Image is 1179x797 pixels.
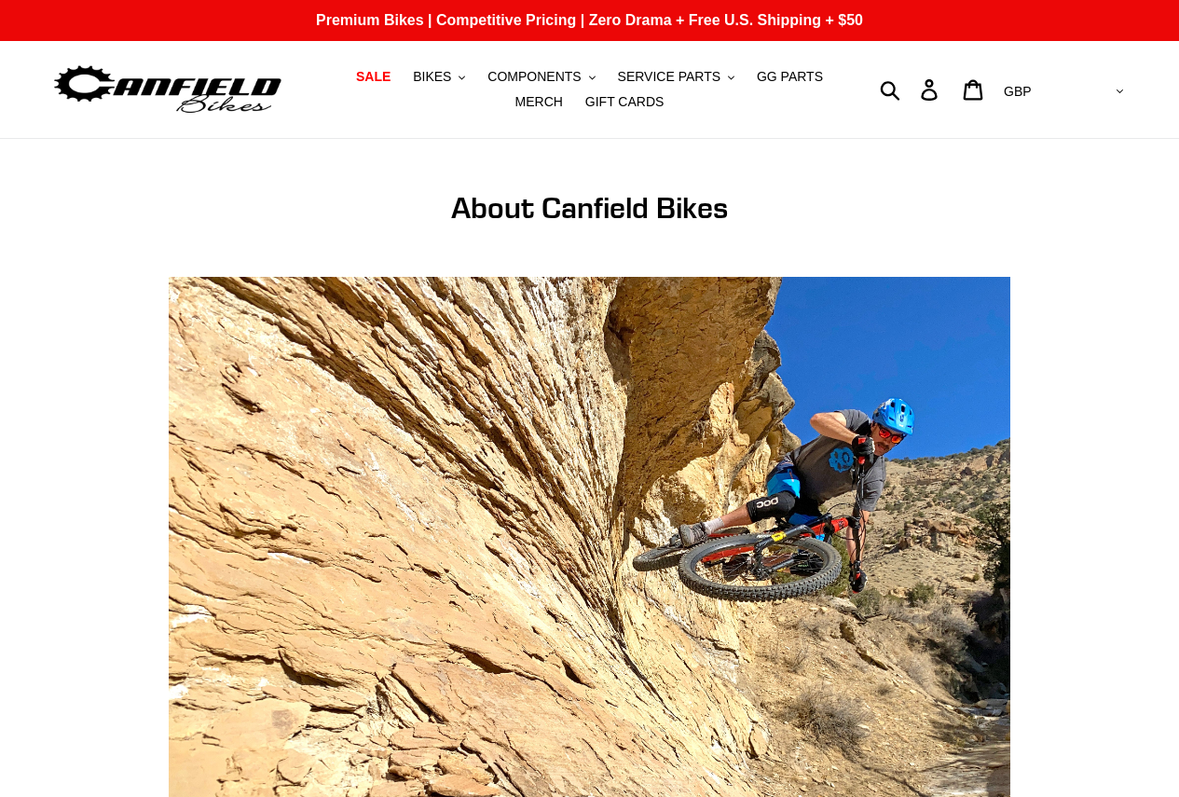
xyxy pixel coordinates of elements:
span: MERCH [515,94,563,110]
a: GG PARTS [747,64,832,89]
img: Canfield Bikes [51,61,284,119]
a: MERCH [506,89,572,115]
h1: About Canfield Bikes [169,190,1010,226]
span: SALE [356,69,391,85]
button: COMPONENTS [478,64,604,89]
span: SERVICE PARTS [618,69,720,85]
span: GG PARTS [757,69,823,85]
button: SERVICE PARTS [609,64,744,89]
button: BIKES [404,64,474,89]
span: GIFT CARDS [585,94,665,110]
a: GIFT CARDS [576,89,674,115]
span: BIKES [413,69,451,85]
span: COMPONENTS [487,69,581,85]
a: SALE [347,64,400,89]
